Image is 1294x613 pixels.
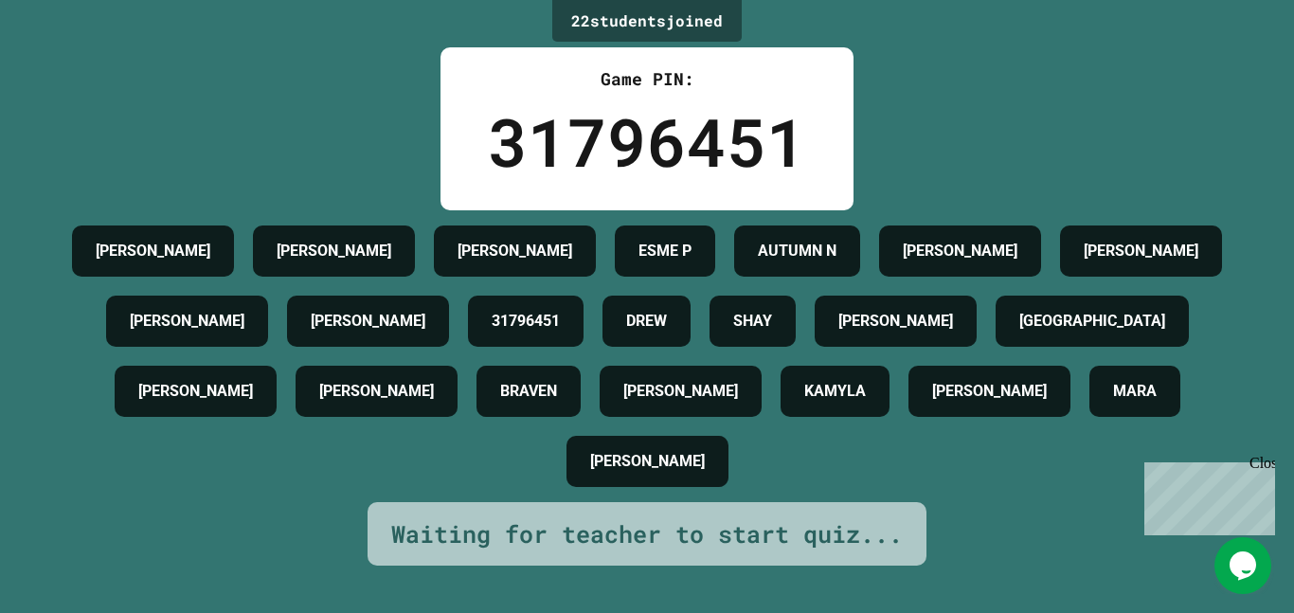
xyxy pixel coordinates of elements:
h4: [PERSON_NAME] [319,380,434,403]
h4: [PERSON_NAME] [130,310,244,333]
h4: SHAY [733,310,772,333]
h4: [PERSON_NAME] [903,240,1017,262]
h4: MARA [1113,380,1157,403]
h4: [GEOGRAPHIC_DATA] [1019,310,1165,333]
h4: BRAVEN [500,380,557,403]
h4: [PERSON_NAME] [311,310,425,333]
h4: [PERSON_NAME] [277,240,391,262]
iframe: chat widget [1214,537,1275,594]
h4: [PERSON_NAME] [138,380,253,403]
h4: AUTUMN N [758,240,836,262]
h4: [PERSON_NAME] [590,450,705,473]
div: Waiting for teacher to start quiz... [391,516,903,552]
iframe: chat widget [1137,455,1275,535]
h4: ESME P [638,240,692,262]
h4: [PERSON_NAME] [1084,240,1198,262]
div: Game PIN: [488,66,806,92]
h4: [PERSON_NAME] [623,380,738,403]
div: Chat with us now!Close [8,8,131,120]
div: 31796451 [488,92,806,191]
h4: KAMYLA [804,380,866,403]
h4: [PERSON_NAME] [458,240,572,262]
h4: [PERSON_NAME] [932,380,1047,403]
h4: 31796451 [492,310,560,333]
h4: DREW [626,310,667,333]
h4: [PERSON_NAME] [838,310,953,333]
h4: [PERSON_NAME] [96,240,210,262]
